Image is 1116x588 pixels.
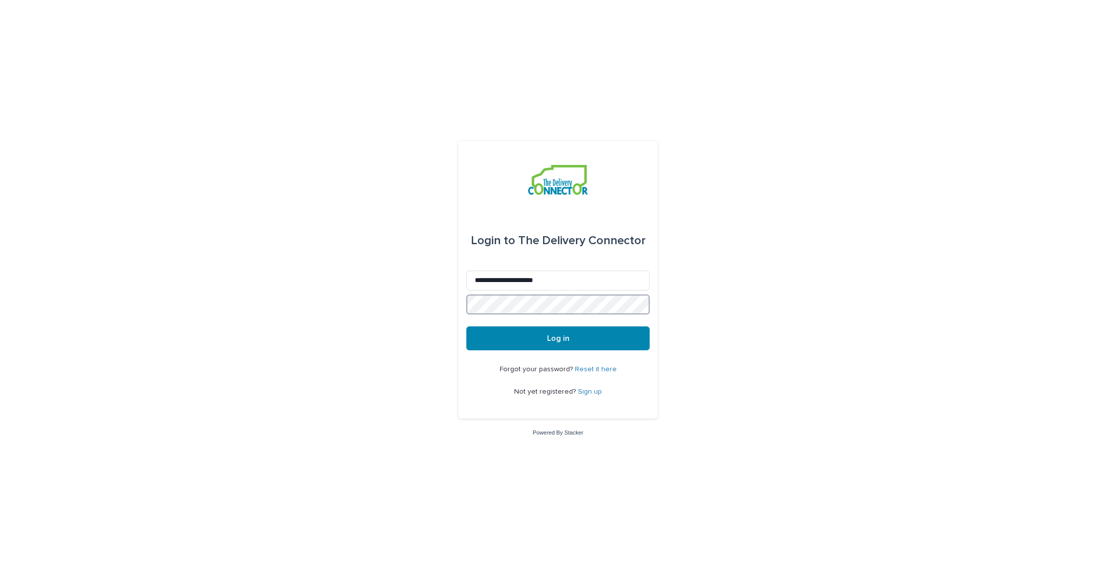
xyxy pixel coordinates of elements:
button: Log in [466,326,650,350]
span: Forgot your password? [500,366,575,373]
span: Login to [471,235,515,247]
img: aCWQmA6OSGG0Kwt8cj3c [528,165,587,195]
a: Powered By Stacker [533,430,583,436]
div: The Delivery Connector [471,227,646,255]
span: Log in [547,334,569,342]
span: Not yet registered? [514,388,578,395]
a: Sign up [578,388,602,395]
a: Reset it here [575,366,617,373]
